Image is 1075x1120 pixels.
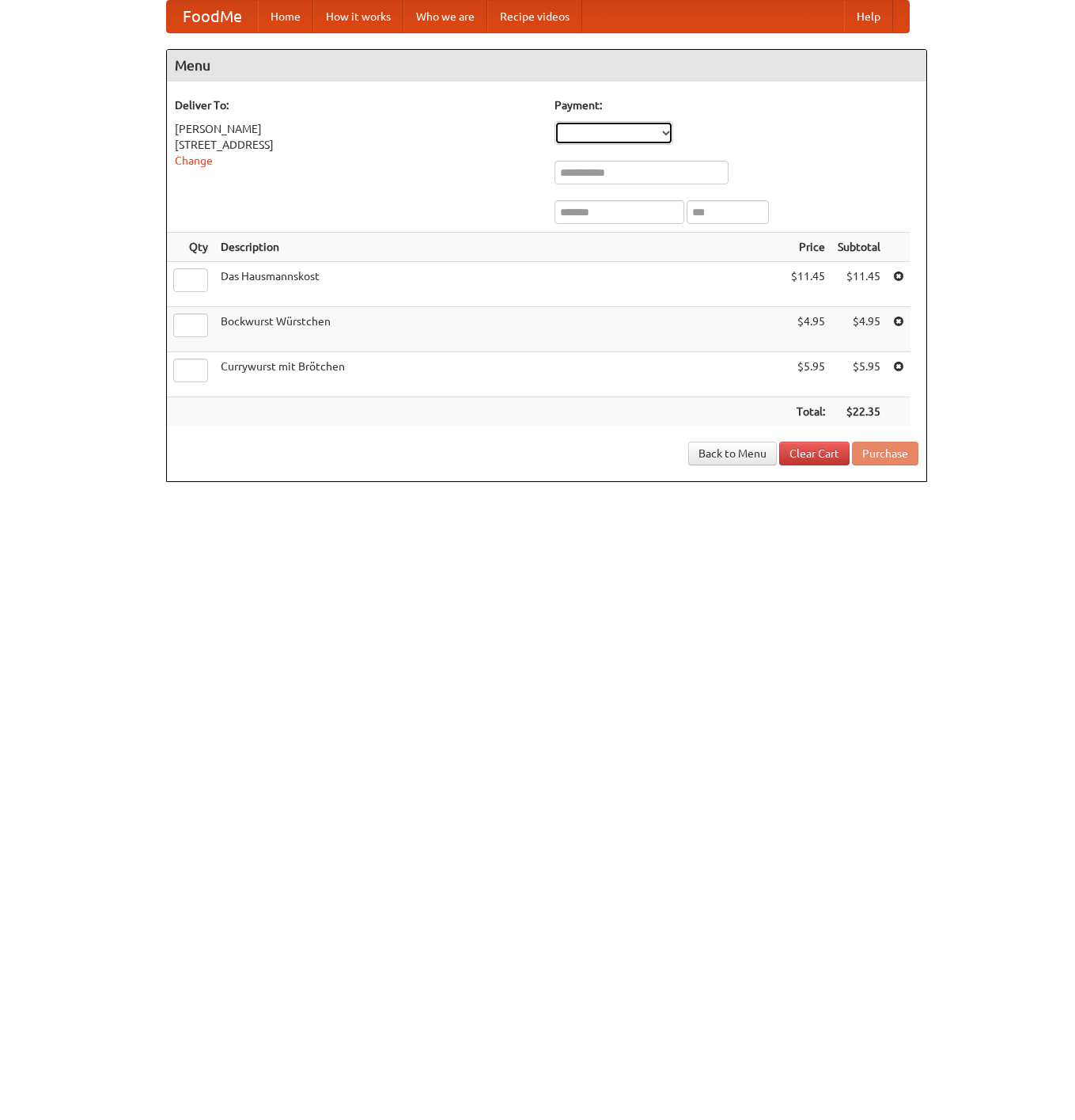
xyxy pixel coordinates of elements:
[785,352,831,397] td: $5.95
[487,1,582,32] a: Recipe videos
[167,233,214,262] th: Qty
[214,262,785,307] td: Das Hausmannskost
[831,397,887,427] th: $22.35
[785,233,831,262] th: Price
[175,154,213,167] a: Change
[175,121,539,137] div: [PERSON_NAME]
[313,1,403,32] a: How it works
[831,352,887,397] td: $5.95
[175,137,539,153] div: [STREET_ADDRESS]
[785,262,831,307] td: $11.45
[214,307,785,352] td: Bockwurst Würstchen
[214,233,785,262] th: Description
[258,1,313,32] a: Home
[555,97,918,113] h5: Payment:
[214,352,785,397] td: Currywurst mit Brötchen
[831,233,887,262] th: Subtotal
[831,262,887,307] td: $11.45
[785,307,831,352] td: $4.95
[167,1,258,32] a: FoodMe
[779,442,850,465] a: Clear Cart
[688,442,777,465] a: Back to Menu
[167,50,926,82] h4: Menu
[844,1,893,32] a: Help
[785,397,831,427] th: Total:
[831,307,887,352] td: $4.95
[852,442,918,465] button: Purchase
[403,1,487,32] a: Who we are
[175,97,539,113] h5: Deliver To:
